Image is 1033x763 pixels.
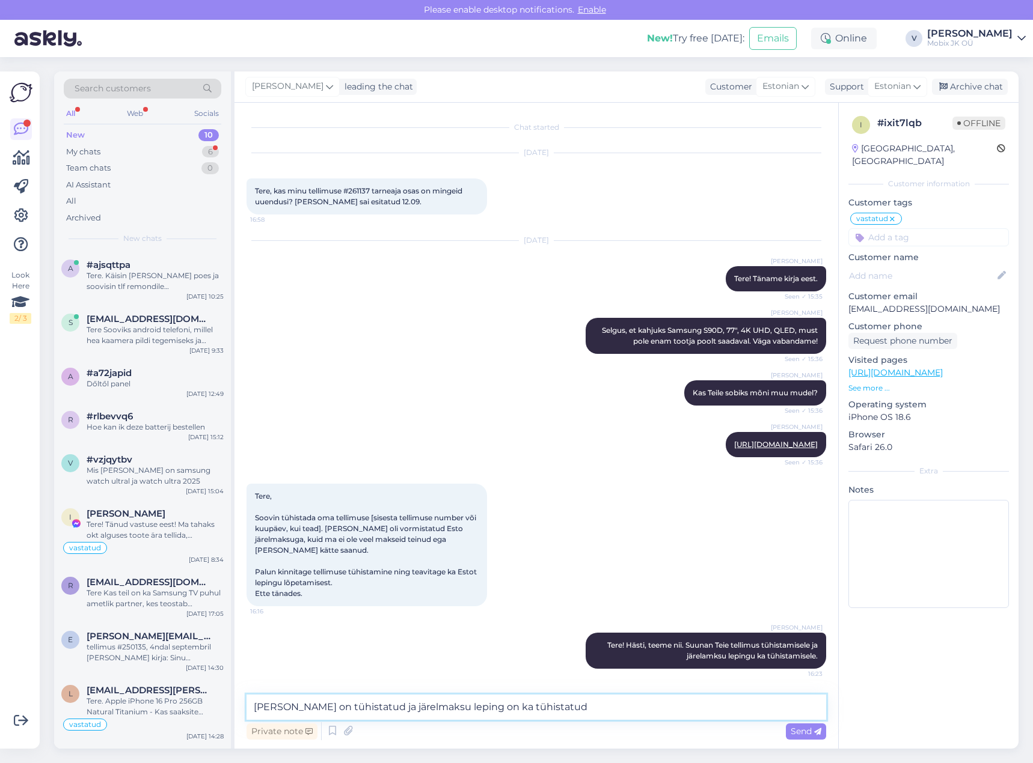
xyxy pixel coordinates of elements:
span: [PERSON_NAME] [252,80,323,93]
span: Offline [952,117,1005,130]
a: [URL][DOMAIN_NAME] [848,367,943,378]
textarea: [PERSON_NAME] on tühistatud ja järelmaksu leping on ka tühistatud [247,695,826,720]
div: [DATE] [247,147,826,158]
div: leading the chat [340,81,413,93]
span: [PERSON_NAME] [771,422,823,431]
span: Tere, Soovin tühistada oma tellimuse [sisesta tellimuse number või kuupäev, kui tead]. [PERSON_NA... [255,491,479,598]
img: Askly Logo [10,81,32,104]
span: los.santos.del.sol@gmail.com [87,685,212,696]
input: Add name [849,269,995,282]
div: Archived [66,212,101,224]
div: [PERSON_NAME] [927,29,1013,38]
p: Customer phone [848,320,1009,333]
div: Tere Sooviks android telefoni, millel hea kaamera pildi tegemiseks ja ennekõike helistamiseks. Ka... [87,324,224,346]
div: V [906,30,922,47]
button: Emails [749,27,797,50]
div: Try free [DATE]: [647,31,744,46]
div: [DATE] 10:25 [186,292,224,301]
b: New! [647,32,673,44]
span: e [68,635,73,644]
span: s [69,318,73,327]
div: Request phone number [848,333,957,349]
p: Customer tags [848,196,1009,209]
div: Mis [PERSON_NAME] on samsung watch ultral ja watch ultra 2025 [87,465,224,487]
div: Online [811,28,877,49]
div: My chats [66,146,100,158]
div: All [66,195,76,207]
p: [EMAIL_ADDRESS][DOMAIN_NAME] [848,303,1009,315]
span: i [860,120,862,129]
span: #rlbevvq6 [87,411,133,422]
span: Send [791,726,821,737]
div: Hoe kan ik deze batterij bestellen [87,422,224,433]
p: Operating system [848,398,1009,411]
div: Tere! Tänud vastuse eest! Ma tahaks okt alguses toote ära tellida, [PERSON_NAME] huvitatud koostö... [87,519,224,541]
div: 0 [201,162,219,174]
span: Tere! Täname kirja eest. [734,274,818,283]
span: a [68,264,73,273]
div: AI Assistant [66,179,111,191]
span: Ingrid Mänd [87,508,165,519]
div: [DATE] 15:12 [188,433,224,442]
span: New chats [123,233,162,244]
span: Search customers [75,82,151,95]
p: Customer name [848,251,1009,264]
span: Estonian [874,80,911,93]
div: Tere. Apple iPhone 16 Pro 256GB Natural Titanium - Kas saaksite täpsustada mis tootmisajaga mudel... [87,696,224,717]
div: Web [124,106,146,121]
span: edvin.arendaja@gmail.com [87,631,212,642]
div: Look Here [10,270,31,324]
div: [DATE] [247,235,826,246]
span: r [68,581,73,590]
div: New [66,129,85,141]
div: # ixit7lqb [877,116,952,130]
span: vastatud [69,544,101,552]
span: r [68,415,73,424]
a: [URL][DOMAIN_NAME] [734,440,818,449]
div: Extra [848,466,1009,476]
p: Safari 26.0 [848,441,1009,454]
span: Seen ✓ 15:36 [777,406,823,415]
div: Archive chat [932,79,1008,95]
p: Browser [848,428,1009,441]
span: 16:58 [250,215,295,224]
div: [DATE] 8:34 [189,555,224,564]
div: [DATE] 12:49 [186,389,224,398]
span: [PERSON_NAME] [771,623,823,632]
span: I [69,512,72,521]
div: Dőltől panel [87,378,224,389]
div: All [64,106,78,121]
input: Add a tag [848,228,1009,246]
span: [PERSON_NAME] [771,257,823,266]
span: vastatud [856,215,888,222]
span: a [68,372,73,381]
span: Selgus, et kahjuks Samsung S90D, 77", 4K UHD, QLED, must pole enam tootja poolt saadaval. Väga va... [602,326,820,345]
span: sirje.siilik@gmail.com [87,314,212,324]
span: Tere, kas minu tellimuse #261137 tarneaja osas on mingeid uuendusi? [PERSON_NAME] sai esitatud 12... [255,186,464,206]
span: #vzjqytbv [87,454,132,465]
span: l [69,689,73,698]
div: Tere Kas teil on ka Samsung TV puhul ametlik partner, kes teostab garantiitöid? [87,588,224,609]
span: Seen ✓ 15:36 [777,458,823,467]
p: Visited pages [848,354,1009,366]
div: 10 [198,129,219,141]
span: vastatud [69,721,101,728]
span: 16:23 [777,669,823,678]
div: [DATE] 9:33 [189,346,224,355]
span: Estonian [762,80,799,93]
div: [DATE] 17:05 [186,609,224,618]
span: v [68,458,73,467]
span: raido.pajusi@gmail.com [87,577,212,588]
div: Chat started [247,122,826,133]
div: Socials [192,106,221,121]
span: Kas Teile sobiks mõni muu mudel? [693,388,818,397]
div: Customer information [848,178,1009,189]
span: Tere! Hästi, teeme nii. Suunan Teie tellimus tühistamisele ja järelamksu lepingu ka tühistamisele. [607,640,820,660]
span: #a72japid [87,368,132,378]
div: 6 [202,146,219,158]
div: Private note [247,723,317,740]
span: Enable [574,4,610,15]
p: Customer email [848,290,1009,303]
div: Customer [705,81,752,93]
div: tellimus #250135, 4ndal septembril [PERSON_NAME] kirja: Sinu tellimusele on lisatud märkus: Tere!... [87,642,224,663]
